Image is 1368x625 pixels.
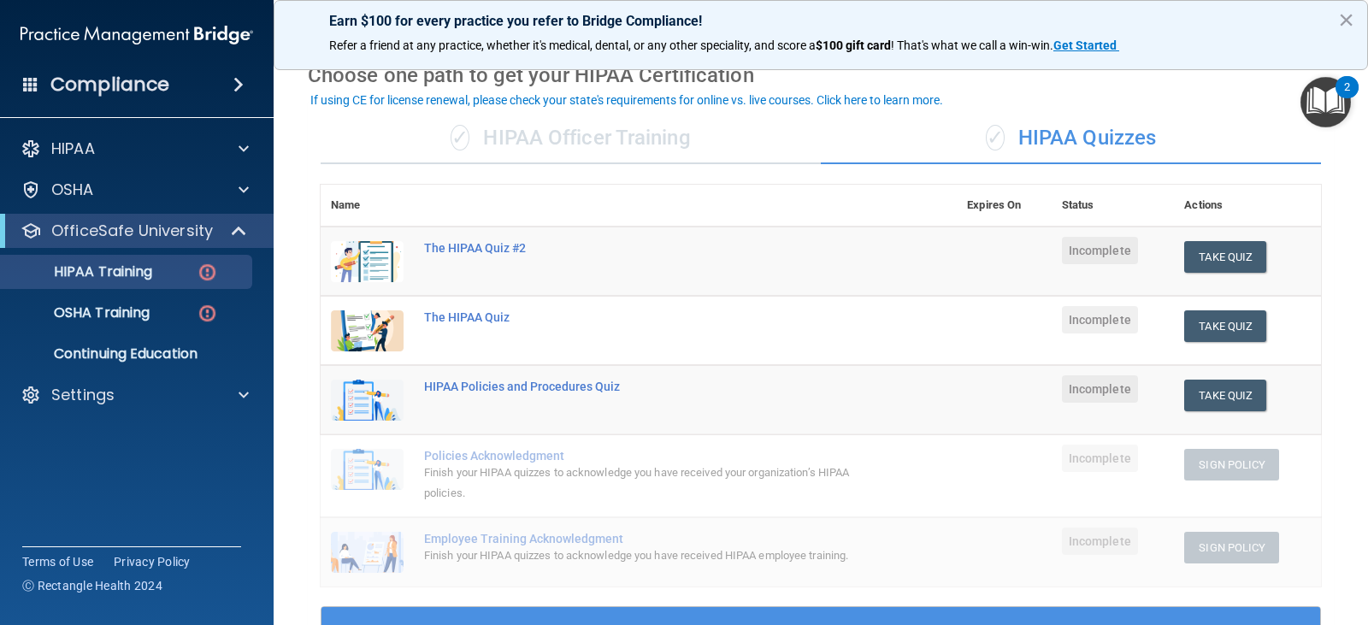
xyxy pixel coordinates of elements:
h4: Compliance [50,73,169,97]
p: Settings [51,385,115,405]
div: Finish your HIPAA quizzes to acknowledge you have received your organization’s HIPAA policies. [424,463,871,504]
img: danger-circle.6113f641.png [197,262,218,283]
div: HIPAA Officer Training [321,113,821,164]
th: Expires On [957,185,1052,227]
th: Status [1052,185,1175,227]
span: ✓ [451,125,469,150]
p: HIPAA [51,139,95,159]
p: Earn $100 for every practice you refer to Bridge Compliance! [329,13,1312,29]
p: OfficeSafe University [51,221,213,241]
div: 2 [1344,87,1350,109]
strong: $100 gift card [816,38,891,52]
div: Finish your HIPAA quizzes to acknowledge you have received HIPAA employee training. [424,545,871,566]
a: Get Started [1053,38,1119,52]
span: Incomplete [1062,375,1138,403]
span: Incomplete [1062,528,1138,555]
p: Continuing Education [11,345,245,363]
a: Privacy Policy [114,553,191,570]
a: HIPAA [21,139,249,159]
span: Incomplete [1062,306,1138,333]
div: The HIPAA Quiz #2 [424,241,871,255]
span: Incomplete [1062,445,1138,472]
div: HIPAA Quizzes [821,113,1321,164]
img: danger-circle.6113f641.png [197,303,218,324]
p: OSHA [51,180,94,200]
button: Take Quiz [1184,310,1266,342]
button: Take Quiz [1184,380,1266,411]
img: PMB logo [21,18,253,52]
div: Employee Training Acknowledgment [424,532,871,545]
a: Terms of Use [22,553,93,570]
span: Ⓒ Rectangle Health 2024 [22,577,162,594]
button: Sign Policy [1184,449,1279,481]
strong: Get Started [1053,38,1117,52]
a: Settings [21,385,249,405]
button: Close [1338,6,1354,33]
span: Refer a friend at any practice, whether it's medical, dental, or any other speciality, and score a [329,38,816,52]
button: Sign Policy [1184,532,1279,563]
div: HIPAA Policies and Procedures Quiz [424,380,871,393]
p: HIPAA Training [11,263,152,280]
th: Name [321,185,414,227]
button: If using CE for license renewal, please check your state's requirements for online vs. live cours... [308,91,946,109]
div: If using CE for license renewal, please check your state's requirements for online vs. live cours... [310,94,943,106]
a: OSHA [21,180,249,200]
th: Actions [1174,185,1321,227]
div: Policies Acknowledgment [424,449,871,463]
a: OfficeSafe University [21,221,248,241]
div: The HIPAA Quiz [424,310,871,324]
p: OSHA Training [11,304,150,321]
span: ✓ [986,125,1005,150]
button: Take Quiz [1184,241,1266,273]
button: Open Resource Center, 2 new notifications [1300,77,1351,127]
span: Incomplete [1062,237,1138,264]
span: ! That's what we call a win-win. [891,38,1053,52]
div: Choose one path to get your HIPAA Certification [308,50,1334,100]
